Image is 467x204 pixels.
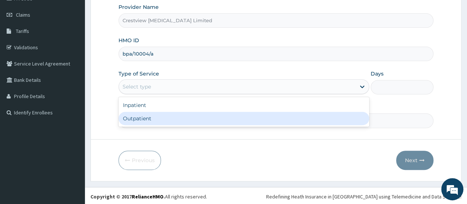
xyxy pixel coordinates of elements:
span: Tariffs [16,28,29,34]
label: Days [371,70,384,77]
div: Outpatient [119,112,369,125]
div: Select type [123,83,151,90]
button: Next [396,151,433,170]
a: RelianceHMO [132,193,164,200]
div: Redefining Heath Insurance in [GEOGRAPHIC_DATA] using Telemedicine and Data Science! [266,193,461,200]
strong: Copyright © 2017 . [90,193,165,200]
label: Type of Service [119,70,159,77]
label: HMO ID [119,37,139,44]
label: Provider Name [119,3,159,11]
input: Enter HMO ID [119,47,433,61]
button: Previous [119,151,161,170]
span: Claims [16,11,30,18]
div: Inpatient [119,98,369,112]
